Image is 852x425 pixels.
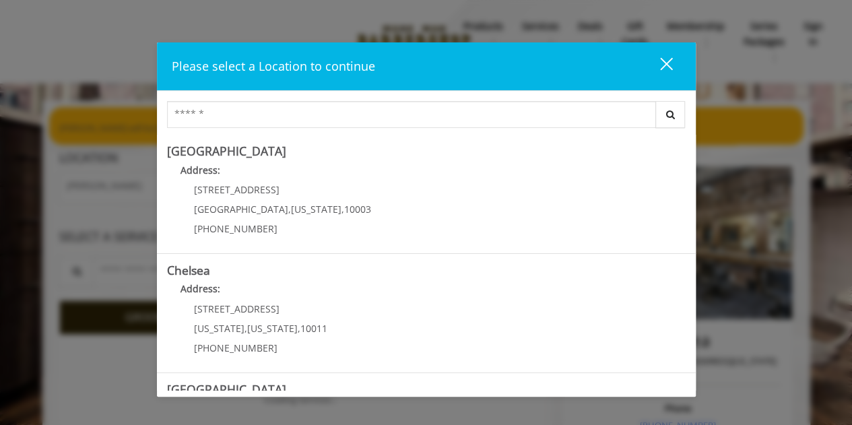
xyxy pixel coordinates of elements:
b: [GEOGRAPHIC_DATA] [167,381,286,397]
span: , [244,322,247,335]
b: [GEOGRAPHIC_DATA] [167,143,286,159]
div: Center Select [167,101,686,135]
span: [US_STATE] [291,203,341,216]
span: , [341,203,344,216]
span: [US_STATE] [194,322,244,335]
span: [STREET_ADDRESS] [194,183,280,196]
input: Search Center [167,101,656,128]
span: , [298,322,300,335]
span: Please select a Location to continue [172,58,375,74]
b: Address: [181,282,220,295]
button: close dialog [635,53,681,80]
div: close dialog [645,57,671,77]
span: 10003 [344,203,371,216]
b: Address: [181,164,220,176]
span: [GEOGRAPHIC_DATA] [194,203,288,216]
i: Search button [663,110,678,119]
span: , [288,203,291,216]
span: [PHONE_NUMBER] [194,341,277,354]
span: [PHONE_NUMBER] [194,222,277,235]
span: [US_STATE] [247,322,298,335]
span: 10011 [300,322,327,335]
b: Chelsea [167,262,210,278]
span: [STREET_ADDRESS] [194,302,280,315]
